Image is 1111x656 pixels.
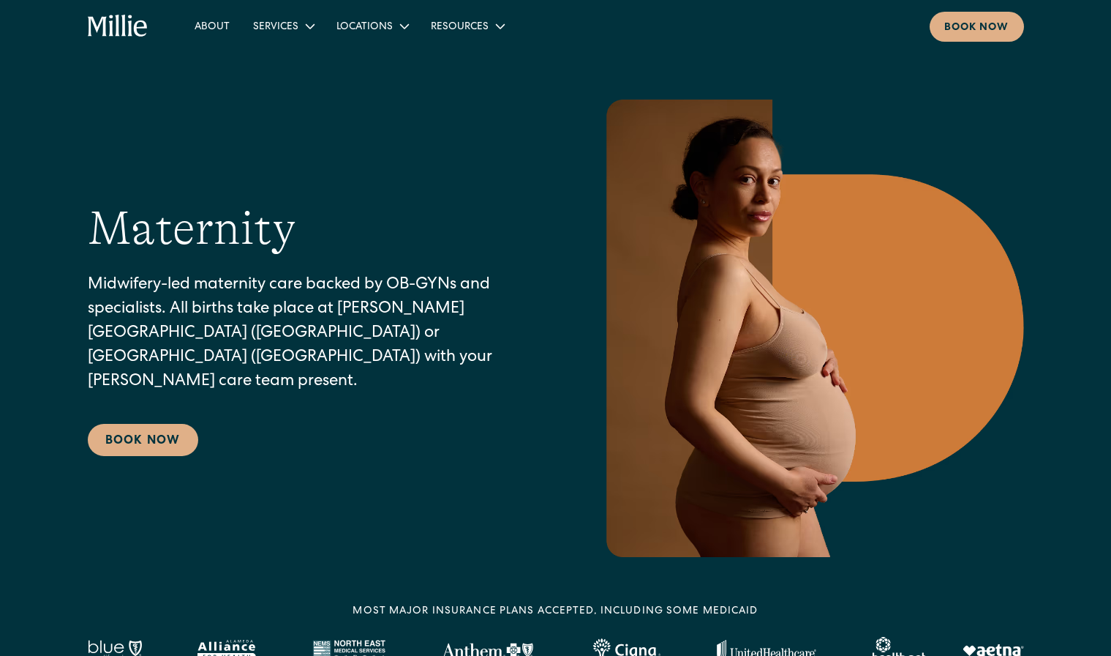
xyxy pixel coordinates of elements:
[183,14,241,38] a: About
[253,20,298,35] div: Services
[353,604,758,619] div: MOST MAJOR INSURANCE PLANS ACCEPTED, INCLUDING some MEDICAID
[88,424,198,456] a: Book Now
[597,100,1024,557] img: Pregnant woman in neutral underwear holding her belly, standing in profile against a warm-toned g...
[241,14,325,38] div: Services
[419,14,515,38] div: Resources
[930,12,1024,42] a: Book now
[88,274,538,395] p: Midwifery-led maternity care backed by OB-GYNs and specialists. All births take place at [PERSON_...
[336,20,393,35] div: Locations
[963,644,1024,656] img: Aetna logo
[325,14,419,38] div: Locations
[88,201,295,257] h1: Maternity
[431,20,489,35] div: Resources
[944,20,1009,36] div: Book now
[88,15,148,38] a: home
